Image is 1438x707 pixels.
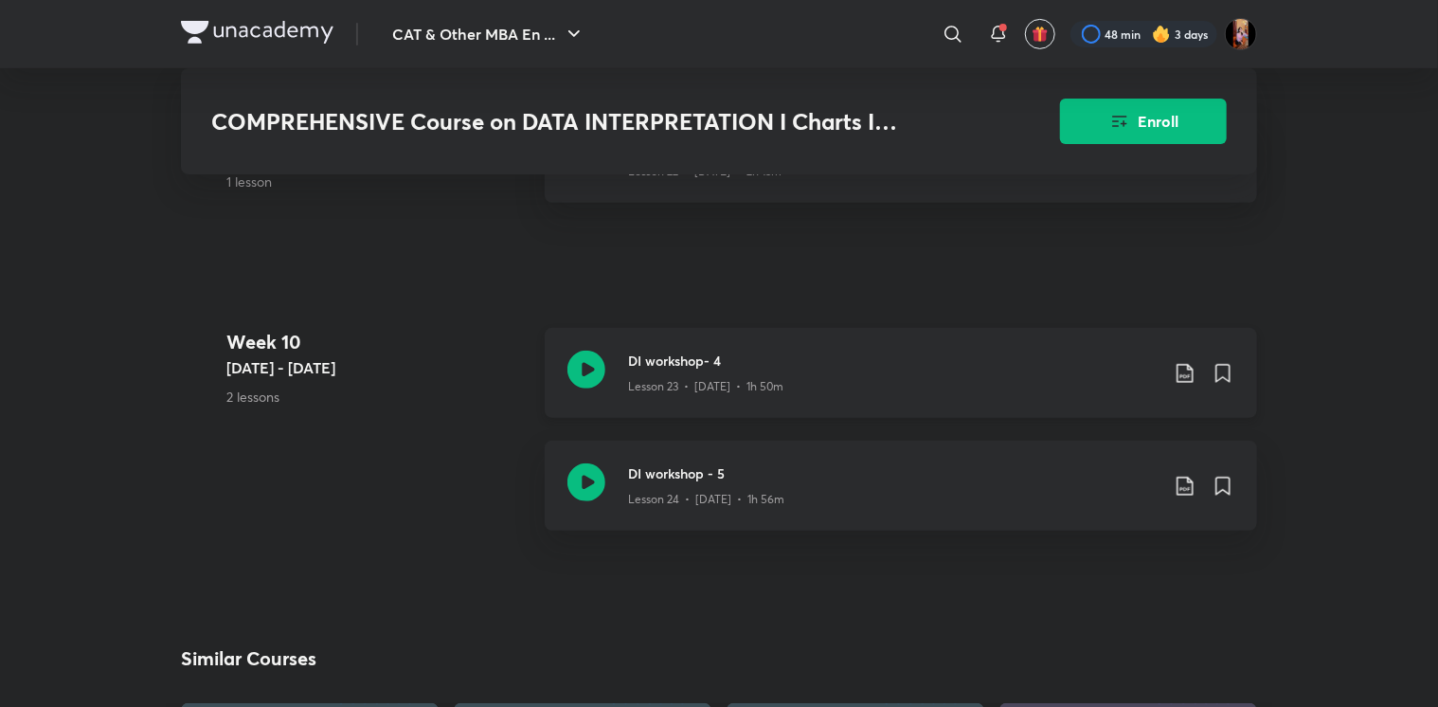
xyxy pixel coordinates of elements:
img: streak [1152,25,1171,44]
h3: DI workshop- 4 [628,351,1159,371]
img: avatar [1032,26,1049,43]
p: Lesson 24 • [DATE] • 1h 56m [628,491,784,508]
a: DI workshop- 4Lesson 23 • [DATE] • 1h 50m [545,328,1257,441]
p: 1 lesson [226,172,530,191]
h4: Week 10 [226,328,530,356]
h2: Similar Courses [181,644,316,673]
button: CAT & Other MBA En ... [381,15,597,53]
h5: [DATE] - [DATE] [226,356,530,379]
a: Company Logo [181,21,333,48]
button: avatar [1025,19,1055,49]
a: DI workshop - 5Lesson 24 • [DATE] • 1h 56m [545,441,1257,553]
p: 2 lessons [226,387,530,407]
h3: DI workshop - 5 [628,463,1159,483]
button: Enroll [1060,99,1227,144]
img: Aayushi Kumari [1225,18,1257,50]
p: Lesson 23 • [DATE] • 1h 50m [628,378,783,395]
img: Company Logo [181,21,333,44]
h3: COMPREHENSIVE Course on DATA INTERPRETATION I Charts I Graphs for CAT 2023 [211,108,953,136]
